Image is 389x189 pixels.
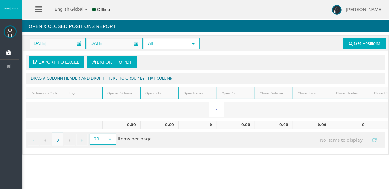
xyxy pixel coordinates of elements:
div: Drag a column header and drop it here to group by that column [26,73,385,84]
a: Go to the first page [28,134,39,146]
span: Go to the next page [67,138,72,143]
h4: Open & Closed Positions Report [22,20,389,32]
a: Go to the previous page [40,134,51,146]
td: 0.00 [293,121,331,129]
span: No items to display [314,134,369,146]
a: Closed Lots [294,89,330,97]
td: 0.00 [140,121,178,129]
td: 0.00 [102,121,140,129]
span: [DATE] [87,39,105,48]
span: Export to PDF [97,60,132,65]
img: user-image [332,5,342,15]
span: [DATE] [30,39,48,48]
a: Open Lots [142,89,178,97]
a: Closed Volume [256,89,292,97]
a: Opened Volume [104,89,140,97]
a: Closed Trades [332,89,368,97]
img: logo.svg [3,7,19,10]
span: All [144,39,188,49]
span: Refresh [372,138,377,143]
span: Go to the last page [79,138,84,143]
a: Go to the last page [76,134,88,146]
span: [PERSON_NAME] [346,7,383,12]
a: Export to Excel [29,56,84,68]
span: select [107,137,112,142]
span: English Global [46,7,83,12]
a: Partnership Code [27,89,64,97]
span: Go to the first page [31,138,36,143]
span: items per page [88,134,152,145]
span: Export to Excel [38,60,79,65]
td: 0.00 [217,121,255,129]
a: Export to PDF [87,56,137,68]
span: 20 [90,134,104,144]
span: Get Positions [354,41,380,46]
span: Go to the previous page [43,138,48,143]
a: Open PnL [218,89,254,97]
td: 0 [178,121,217,129]
a: Go to the next page [64,134,75,146]
td: 0.00 [255,121,293,129]
a: Open Trades [180,89,216,97]
a: Refresh [369,134,380,145]
span: Offline [97,7,110,12]
a: Login [65,89,102,97]
span: select [191,41,196,46]
span: 0 [52,133,63,146]
td: 0 [331,121,369,129]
